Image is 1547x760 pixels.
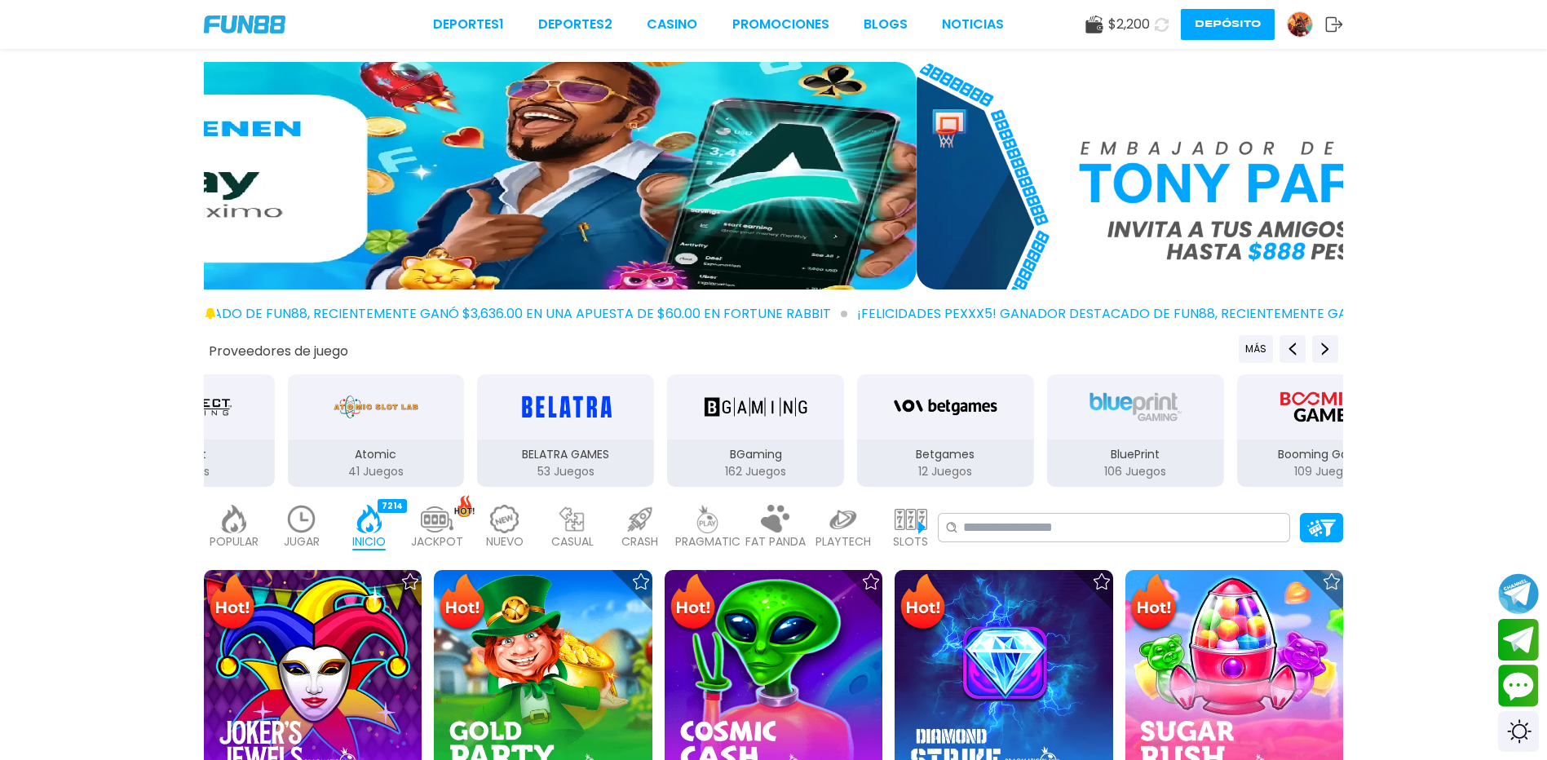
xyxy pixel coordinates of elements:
[942,15,1004,34] a: NOTICIAS
[1041,373,1231,488] button: BluePrint
[454,495,475,517] img: hot
[647,15,697,34] a: CASINO
[353,505,386,533] img: home_active.webp
[895,505,927,533] img: slots_light.webp
[538,15,612,34] a: Deportes2
[433,15,504,34] a: Deportes1
[352,533,386,550] p: INICIO
[285,505,318,533] img: recent_light.webp
[667,463,844,480] p: 162 Juegos
[1231,373,1421,488] button: Booming Games
[411,533,463,550] p: JACKPOT
[759,505,792,533] img: fat_panda_light.webp
[624,505,656,533] img: crash_light.webp
[893,533,928,550] p: SLOTS
[864,15,908,34] a: BLOGS
[1498,665,1539,707] button: Contact customer service
[745,533,806,550] p: FAT PANDA
[210,533,259,550] p: POPULAR
[288,446,465,463] p: Atomic
[857,446,1034,463] p: Betgames
[471,373,661,488] button: BELATRA GAMES
[704,384,807,430] img: BGaming
[284,533,320,550] p: JUGAR
[486,533,524,550] p: NUEVO
[851,373,1041,488] button: Betgames
[1274,384,1377,430] img: Booming Games
[1047,463,1224,480] p: 106 Juegos
[1287,11,1325,38] a: Avatar
[435,572,488,635] img: Hot
[209,342,348,360] button: Proveedores de juego
[477,446,654,463] p: BELATRA GAMES
[675,533,740,550] p: PRAGMATIC
[551,533,594,550] p: CASUAL
[815,533,871,550] p: PLAYTECH
[667,446,844,463] p: BGaming
[1498,619,1539,661] button: Join telegram
[98,446,275,463] p: Aspect
[1498,572,1539,615] button: Join telegram channel
[421,505,453,533] img: jackpot_light.webp
[1127,572,1180,635] img: Hot
[692,505,724,533] img: pragmatic_light.webp
[1288,12,1312,37] img: Avatar
[477,463,654,480] p: 53 Juegos
[1237,446,1414,463] p: Booming Games
[206,572,259,635] img: Hot
[894,384,997,430] img: Betgames
[857,463,1034,480] p: 12 Juegos
[1280,335,1306,363] button: Previous providers
[98,463,275,480] p: 1 Juegos
[732,15,829,34] a: Promociones
[488,505,521,533] img: new_light.webp
[1181,9,1275,40] button: Depósito
[896,572,949,635] img: Hot
[378,499,407,513] div: 7214
[288,463,465,480] p: 41 Juegos
[281,373,471,488] button: Atomic
[1084,384,1187,430] img: BluePrint
[204,15,285,33] img: Company Logo
[1498,711,1539,752] div: Switch theme
[1047,446,1224,463] p: BluePrint
[827,505,860,533] img: playtech_light.webp
[1312,335,1338,363] button: Next providers
[1108,15,1150,34] span: $ 2,200
[666,572,719,635] img: Hot
[1237,463,1414,480] p: 109 Juegos
[218,505,250,533] img: popular_light.webp
[1307,519,1336,537] img: Platform Filter
[515,384,617,430] img: BELATRA GAMES
[661,373,851,488] button: BGaming
[330,384,422,430] img: Atomic
[1239,335,1273,363] button: Previous providers
[556,505,589,533] img: casual_light.webp
[621,533,658,550] p: CRASH
[140,384,232,430] img: Aspect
